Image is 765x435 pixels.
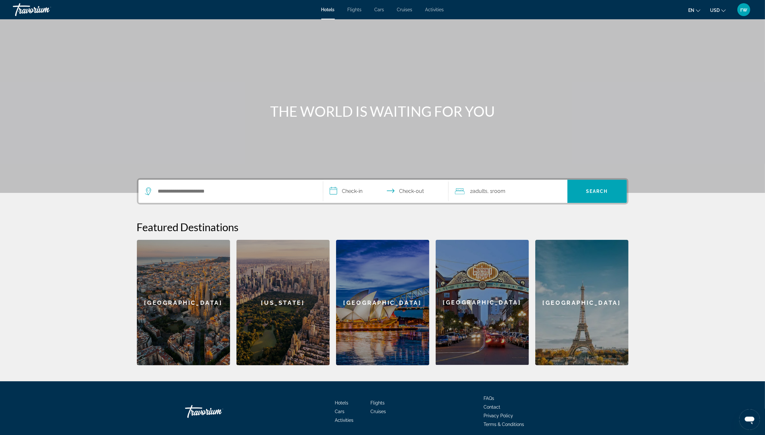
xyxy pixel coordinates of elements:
span: USD [710,8,720,13]
div: [GEOGRAPHIC_DATA] [436,240,529,365]
div: [US_STATE] [236,240,330,365]
span: rw [740,6,747,13]
a: Hotels [321,7,335,12]
a: Go Home [185,402,249,421]
a: FAQs [484,396,494,401]
button: Change language [688,5,700,15]
a: Flights [348,7,362,12]
span: en [688,8,694,13]
a: Travorium [13,1,77,18]
a: Privacy Policy [484,413,513,418]
button: Select check in and out date [323,180,449,203]
a: Barcelona[GEOGRAPHIC_DATA] [137,240,230,365]
a: Cruises [397,7,413,12]
button: Travelers: 2 adults, 0 children [449,180,567,203]
a: Cars [375,7,384,12]
input: Search hotel destination [157,186,313,196]
span: Room [493,188,506,194]
a: Contact [484,404,501,410]
a: Flights [370,400,385,405]
button: Change currency [710,5,726,15]
span: Search [586,189,608,194]
button: User Menu [735,3,752,16]
h1: THE WORLD IS WAITING FOR YOU [262,103,503,120]
a: San Diego[GEOGRAPHIC_DATA] [436,240,529,365]
a: New York[US_STATE] [236,240,330,365]
div: [GEOGRAPHIC_DATA] [336,240,429,365]
a: Activities [425,7,444,12]
span: , 1 [488,187,506,196]
h2: Featured Destinations [137,221,628,233]
a: Terms & Conditions [484,422,524,427]
div: Search widget [138,180,627,203]
iframe: Button to launch messaging window [739,409,760,430]
button: Search [567,180,627,203]
a: Activities [335,418,353,423]
a: Hotels [335,400,348,405]
a: Cruises [370,409,386,414]
span: Adults [473,188,488,194]
a: Paris[GEOGRAPHIC_DATA] [535,240,628,365]
div: [GEOGRAPHIC_DATA] [535,240,628,365]
span: 2 [470,187,488,196]
a: Sydney[GEOGRAPHIC_DATA] [336,240,429,365]
div: [GEOGRAPHIC_DATA] [137,240,230,365]
a: Cars [335,409,344,414]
